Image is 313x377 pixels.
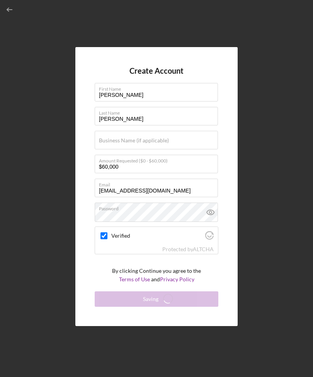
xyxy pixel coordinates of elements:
label: Verified [111,233,203,239]
a: Visit Altcha.org [205,234,214,241]
label: First Name [99,83,218,92]
label: Business Name (if applicable) [99,137,169,144]
a: Visit Altcha.org [193,246,214,252]
p: By clicking Continue you agree to the and [112,267,201,284]
div: Saving [143,291,158,307]
label: Password [99,203,218,211]
a: Privacy Policy [160,276,194,282]
h4: Create Account [129,66,184,75]
label: Email [99,179,218,188]
button: Saving [95,291,218,307]
div: Protected by [162,246,214,252]
label: Last Name [99,107,218,116]
label: Amount Requested ($0 - $60,000) [99,155,218,164]
a: Terms of Use [119,276,150,282]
